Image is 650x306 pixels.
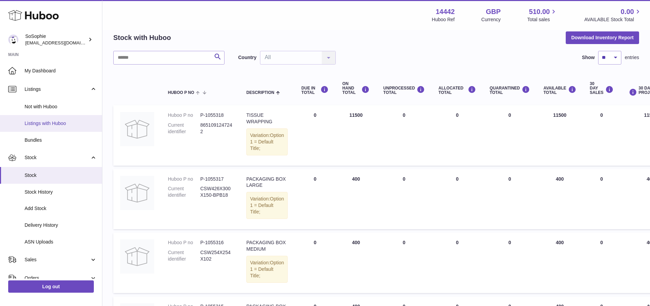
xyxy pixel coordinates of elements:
h2: Stock with Huboo [113,33,171,42]
dd: P-1055317 [200,176,233,182]
span: [EMAIL_ADDRESS][DOMAIN_NAME] [25,40,100,45]
td: 0 [432,169,483,229]
dt: Current identifier [168,249,200,262]
td: 0 [294,169,335,229]
strong: GBP [486,7,501,16]
dt: Huboo P no [168,112,200,119]
div: QUARANTINED Total [490,86,530,95]
div: ON HAND Total [342,82,370,95]
div: Huboo Ref [432,16,455,23]
span: 0 [508,240,511,245]
span: Huboo P no [168,91,194,95]
span: Stock History [25,189,97,195]
div: ALLOCATED Total [438,86,476,95]
div: DUE IN TOTAL [301,86,329,95]
span: ASN Uploads [25,239,97,245]
td: 0 [432,233,483,293]
div: Variation: [246,128,288,155]
div: AVAILABLE Total [544,86,576,95]
span: Orders [25,275,90,281]
dd: 8651091247242 [200,122,233,135]
strong: 14442 [436,7,455,16]
span: Not with Huboo [25,103,97,110]
a: Log out [8,280,94,293]
dd: P-1055318 [200,112,233,119]
td: 0 [376,169,432,229]
div: SoSophie [25,33,87,46]
dd: P-1055316 [200,239,233,246]
div: Variation: [246,256,288,283]
div: PACKAGING BOX MEDIUM [246,239,288,252]
div: TISSUE WRAPPING [246,112,288,125]
span: Stock [25,154,90,161]
span: 0.00 [621,7,634,16]
span: Option 1 = Default Title; [250,260,284,278]
span: My Dashboard [25,68,97,74]
td: 0 [294,233,335,293]
span: Total sales [527,16,558,23]
img: product image [120,239,154,274]
div: UNPROCESSED Total [383,86,425,95]
label: Show [582,54,595,61]
span: Delivery History [25,222,97,228]
td: 0 [583,169,620,229]
a: 510.00 Total sales [527,7,558,23]
td: 0 [583,105,620,165]
span: AVAILABLE Stock Total [584,16,642,23]
dt: Huboo P no [168,176,200,182]
div: Variation: [246,192,288,219]
span: Add Stock [25,205,97,212]
span: 510.00 [529,7,550,16]
span: Listings with Huboo [25,120,97,127]
span: Option 1 = Default Title; [250,133,284,151]
dt: Current identifier [168,122,200,135]
div: Currency [481,16,501,23]
div: PACKAGING BOX LARGE [246,176,288,189]
td: 400 [335,233,376,293]
img: product image [120,176,154,210]
span: 0 [508,176,511,182]
td: 11500 [537,105,583,165]
span: Sales [25,256,90,263]
td: 11500 [335,105,376,165]
td: 0 [294,105,335,165]
dd: CSW426X300X150-BPB18 [200,185,233,198]
img: internalAdmin-14442@internal.huboo.com [8,34,18,45]
span: entries [625,54,639,61]
span: Stock [25,172,97,179]
td: 0 [376,105,432,165]
span: Bundles [25,137,97,143]
button: Download Inventory Report [566,31,639,44]
div: 30 DAY SALES [590,82,613,95]
td: 0 [583,233,620,293]
a: 0.00 AVAILABLE Stock Total [584,7,642,23]
dt: Current identifier [168,185,200,198]
td: 400 [537,169,583,229]
td: 0 [376,233,432,293]
td: 400 [335,169,376,229]
span: 0 [508,112,511,118]
td: 400 [537,233,583,293]
dd: CSW254X254X102 [200,249,233,262]
span: Listings [25,86,90,93]
label: Country [238,54,257,61]
img: product image [120,112,154,146]
span: Option 1 = Default Title; [250,196,284,214]
span: Description [246,91,274,95]
td: 0 [432,105,483,165]
dt: Huboo P no [168,239,200,246]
